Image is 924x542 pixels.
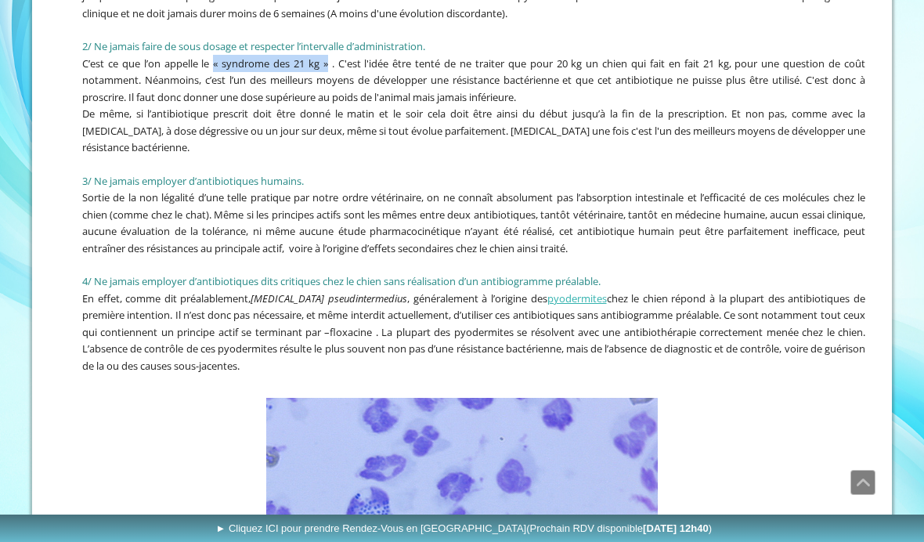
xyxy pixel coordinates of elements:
[82,174,304,188] span: 3/ Ne jamais employer d’antibiotiques humains.
[82,39,425,53] span: 2/ Ne jamais faire de sous dosage et respecter l’intervalle d’administration.
[851,471,875,494] span: Défiler vers le haut
[82,107,865,154] span: De même, si l’antibiotique prescrit doit être donné le matin et le soir cela doit être ainsi du d...
[82,291,865,373] span: En effet, comme dit préalablement, , généralement à l’origine des chez le chien répond à la plupa...
[850,470,875,495] a: Défiler vers le haut
[215,522,712,534] span: ► Cliquez ICI pour prendre Rendez-Vous en [GEOGRAPHIC_DATA]
[526,522,712,534] span: (Prochain RDV disponible )
[643,522,709,534] b: [DATE] 12h40
[82,56,865,104] span: C’est ce que l’on appelle le « syndrome des 21 kg » . C'est l'idée être tenté de ne traiter que p...
[251,291,407,305] em: [MEDICAL_DATA] pseudintermedius
[547,291,607,305] a: pyodermites
[82,274,601,288] span: 4/ Ne jamais employer d’antibiotiques dits critiques chez le chien sans réalisation d’un antibiog...
[82,190,865,255] span: Sortie de la non légalité d’une telle pratique par notre ordre vétérinaire, on ne connaît absolum...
